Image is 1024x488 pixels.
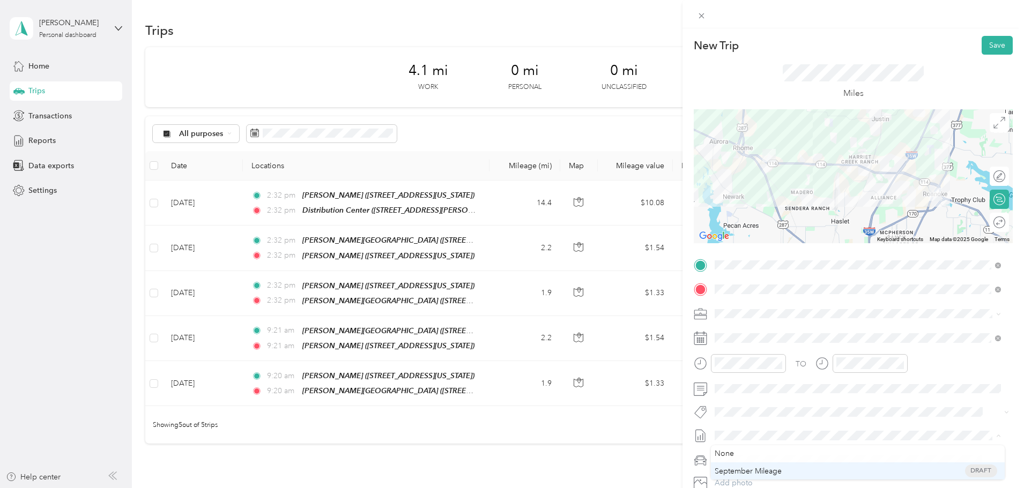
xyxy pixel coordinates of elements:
[843,87,864,100] p: Miles
[796,358,806,370] div: TO
[696,229,732,243] img: Google
[877,236,923,243] button: Keyboard shortcuts
[696,229,732,243] a: Open this area in Google Maps (opens a new window)
[964,428,1024,488] iframe: Everlance-gr Chat Button Frame
[982,36,1013,55] button: Save
[694,38,739,53] p: New Trip
[930,236,988,242] span: Map data ©2025 Google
